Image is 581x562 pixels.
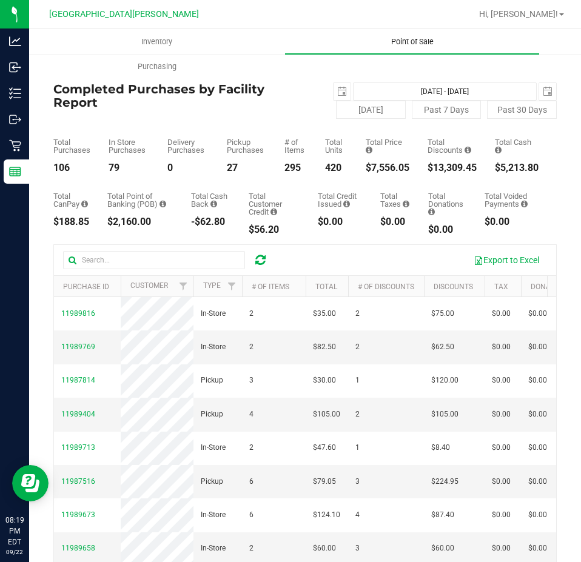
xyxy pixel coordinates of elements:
[61,309,95,318] span: 11989816
[434,283,473,291] a: Discounts
[528,442,547,453] span: $0.00
[495,146,502,154] i: Sum of the successful, non-voided cash payment transactions for all purchases in the date range. ...
[249,509,254,521] span: 6
[313,375,336,386] span: $30.00
[492,409,511,420] span: $0.00
[201,375,223,386] span: Pickup
[201,476,223,487] span: Pickup
[313,341,336,353] span: $82.50
[201,509,226,521] span: In-Store
[61,343,95,351] span: 11989769
[191,192,230,208] div: Total Cash Back
[539,83,556,100] span: select
[318,217,363,227] div: $0.00
[336,101,406,119] button: [DATE]
[431,375,458,386] span: $120.00
[528,476,547,487] span: $0.00
[492,543,511,554] span: $0.00
[249,192,300,216] div: Total Customer Credit
[355,543,360,554] span: 3
[160,200,166,208] i: Sum of the successful, non-voided point-of-banking payment transactions, both via payment termina...
[325,138,348,154] div: Total Units
[284,163,307,173] div: 295
[249,341,254,353] span: 2
[249,225,300,235] div: $56.20
[53,163,90,173] div: 106
[313,476,336,487] span: $79.05
[313,308,336,319] span: $35.00
[61,477,95,486] span: 11987516
[63,251,245,269] input: Search...
[492,308,511,319] span: $0.00
[318,192,363,208] div: Total Credit Issued
[61,544,95,552] span: 11989658
[203,281,221,290] a: Type
[428,138,477,154] div: Total Discounts
[521,200,528,208] i: Sum of all voided payment transaction amounts, excluding tips and transaction fees, for all purch...
[431,409,458,420] span: $105.00
[485,217,539,227] div: $0.00
[412,101,482,119] button: Past 7 Days
[9,87,21,99] inline-svg: Inventory
[53,82,305,109] h4: Completed Purchases by Facility Report
[227,163,266,173] div: 27
[284,138,307,154] div: # of Items
[270,208,277,216] i: Sum of the successful, non-voided payments using account credit for all purchases in the date range.
[355,509,360,521] span: 4
[428,225,466,235] div: $0.00
[380,217,410,227] div: $0.00
[355,476,360,487] span: 3
[492,341,511,353] span: $0.00
[9,113,21,125] inline-svg: Outbound
[61,443,95,452] span: 11989713
[465,146,471,154] i: Sum of the discount values applied to the all purchases in the date range.
[227,138,266,154] div: Pickup Purchases
[334,83,351,100] span: select
[249,409,254,420] span: 4
[249,375,254,386] span: 3
[53,192,89,208] div: Total CanPay
[313,543,336,554] span: $60.00
[9,61,21,73] inline-svg: Inbound
[109,138,149,154] div: In Store Purchases
[61,510,95,519] span: 11989673
[495,138,539,154] div: Total Cash
[61,376,95,384] span: 11987814
[431,442,450,453] span: $8.40
[125,36,189,47] span: Inventory
[428,163,477,173] div: $13,309.45
[313,509,340,521] span: $124.10
[343,200,350,208] i: Sum of all account credit issued for all refunds from returned purchases in the date range.
[528,375,547,386] span: $0.00
[53,217,89,227] div: $188.85
[222,276,242,296] a: Filter
[380,192,410,208] div: Total Taxes
[325,163,348,173] div: 420
[366,138,409,154] div: Total Price
[81,200,88,208] i: Sum of the successful, non-voided CanPay payment transactions for all purchases in the date range.
[130,281,168,290] a: Customer
[109,163,149,173] div: 79
[107,217,173,227] div: $2,160.00
[121,61,193,72] span: Purchasing
[528,341,547,353] span: $0.00
[366,146,372,154] i: Sum of the total prices of all purchases in the date range.
[428,192,466,216] div: Total Donations
[492,442,511,453] span: $0.00
[528,308,547,319] span: $0.00
[201,442,226,453] span: In-Store
[531,283,566,291] a: Donation
[12,465,49,501] iframe: Resource center
[403,200,409,208] i: Sum of the total taxes for all purchases in the date range.
[355,341,360,353] span: 2
[355,375,360,386] span: 1
[366,163,409,173] div: $7,556.05
[528,409,547,420] span: $0.00
[355,308,360,319] span: 2
[201,341,226,353] span: In-Store
[313,409,340,420] span: $105.00
[5,515,24,547] p: 08:19 PM EDT
[494,283,508,291] a: Tax
[201,308,226,319] span: In-Store
[9,166,21,178] inline-svg: Reports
